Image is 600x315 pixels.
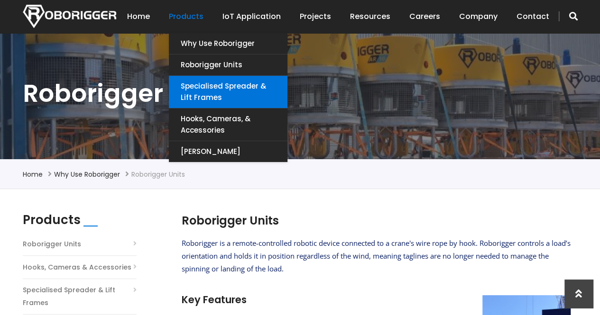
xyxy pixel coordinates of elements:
a: [PERSON_NAME] [169,141,287,162]
a: Roborigger Units [23,238,81,251]
a: Company [459,2,498,31]
h2: Products [23,213,81,227]
a: Specialised Spreader & Lift Frames [169,76,287,108]
h1: Roborigger Units [23,77,578,109]
a: Products [169,2,203,31]
a: IoT Application [222,2,281,31]
a: Home [23,170,43,179]
a: Hooks, Cameras & Accessories [23,261,131,274]
a: Why use Roborigger [169,33,287,54]
a: Hooks, Cameras, & Accessories [169,108,287,141]
h2: Roborigger Units [182,213,571,229]
a: Specialised Spreader & Lift Frames [23,284,137,309]
h3: Key Features [182,293,571,306]
span: Roborigger is a remote-controlled robotic device connected to a crane's wire rope by hook. Robori... [182,238,571,273]
img: Nortech [23,5,116,28]
li: Roborigger Units [131,169,185,180]
a: Roborigger Units [169,54,287,75]
a: Careers [409,2,440,31]
a: Projects [300,2,331,31]
a: Resources [350,2,390,31]
a: Contact [517,2,549,31]
a: Home [127,2,150,31]
a: Why use Roborigger [54,170,120,179]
